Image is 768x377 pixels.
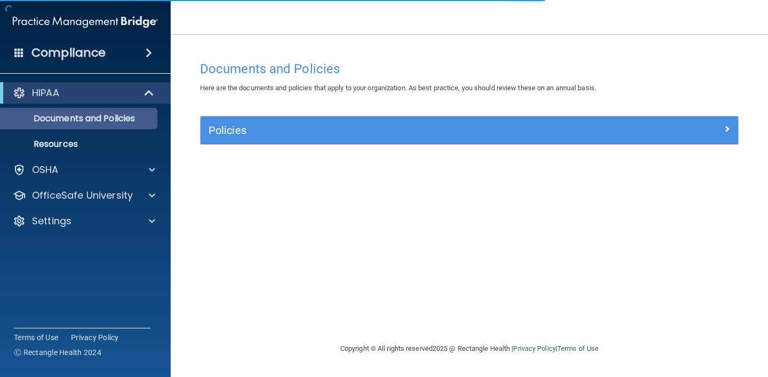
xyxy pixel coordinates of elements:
[513,344,555,352] a: Privacy Policy
[32,87,59,99] p: HIPAA
[32,215,71,227] p: Settings
[32,163,59,176] p: OSHA
[200,62,739,76] h4: Documents and Policies
[14,332,58,343] a: Terms of Use
[13,163,155,176] a: OSHA
[71,332,119,343] a: Privacy Policy
[13,189,155,202] a: OfficeSafe University
[209,124,596,136] h5: Policies
[13,87,155,99] a: HIPAA
[13,215,155,227] a: Settings
[209,122,730,139] a: Policies
[7,139,153,150] p: Resources
[13,11,158,33] img: PMB logo
[31,45,106,60] h4: Compliance
[275,332,664,366] div: Copyright © All rights reserved 2025 @ Rectangle Health | |
[32,189,133,202] p: OfficeSafe University
[200,84,596,92] span: Here are the documents and policies that apply to your organization. As best practice, you should...
[14,347,101,358] span: Ⓒ Rectangle Health 2024
[7,113,153,124] p: Documents and Policies
[557,344,598,352] a: Terms of Use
